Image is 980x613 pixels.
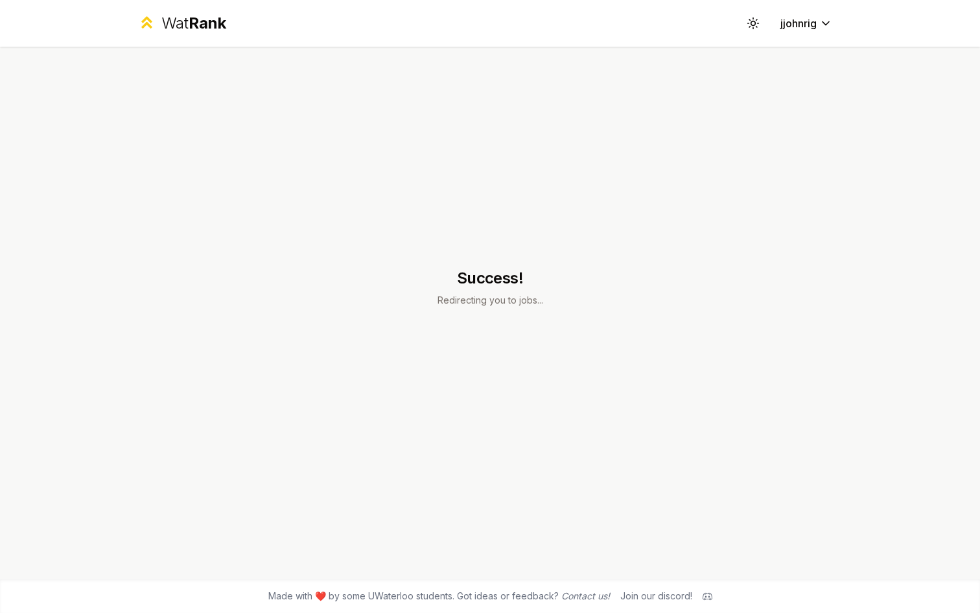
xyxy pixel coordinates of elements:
a: Contact us! [561,590,610,601]
div: Wat [161,13,226,34]
a: WatRank [137,13,226,34]
p: Redirecting you to jobs... [437,294,543,307]
span: jjohnrig [780,16,817,31]
span: Made with ❤️ by some UWaterloo students. Got ideas or feedback? [268,590,610,603]
h1: Success! [437,268,543,289]
button: jjohnrig [770,12,843,35]
span: Rank [189,14,226,32]
div: Join our discord! [620,590,692,603]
